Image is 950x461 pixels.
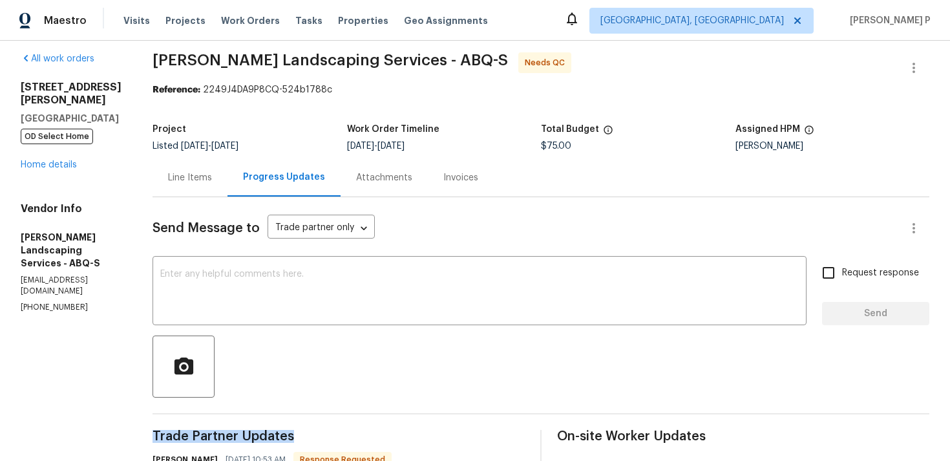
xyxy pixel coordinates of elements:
[21,202,121,215] h4: Vendor Info
[21,81,121,107] h2: [STREET_ADDRESS][PERSON_NAME]
[356,171,412,184] div: Attachments
[168,171,212,184] div: Line Items
[347,142,374,151] span: [DATE]
[347,125,439,134] h5: Work Order Timeline
[338,14,388,27] span: Properties
[541,125,599,134] h5: Total Budget
[347,142,405,151] span: -
[153,52,508,68] span: [PERSON_NAME] Landscaping Services - ABQ-S
[153,142,238,151] span: Listed
[443,171,478,184] div: Invoices
[600,14,784,27] span: [GEOGRAPHIC_DATA], [GEOGRAPHIC_DATA]
[181,142,208,151] span: [DATE]
[153,85,200,94] b: Reference:
[21,160,77,169] a: Home details
[44,14,87,27] span: Maestro
[153,125,186,134] h5: Project
[21,129,93,144] span: OD Select Home
[735,142,930,151] div: [PERSON_NAME]
[153,83,929,96] div: 2249J4DA9P8CQ-524b1788c
[557,430,929,443] span: On-site Worker Updates
[243,171,325,184] div: Progress Updates
[21,231,121,270] h5: [PERSON_NAME] Landscaping Services - ABQ-S
[404,14,488,27] span: Geo Assignments
[603,125,613,142] span: The total cost of line items that have been proposed by Opendoor. This sum includes line items th...
[842,266,919,280] span: Request response
[735,125,800,134] h5: Assigned HPM
[21,275,121,297] p: [EMAIL_ADDRESS][DOMAIN_NAME]
[165,14,206,27] span: Projects
[181,142,238,151] span: -
[268,218,375,239] div: Trade partner only
[525,56,570,69] span: Needs QC
[21,302,121,313] p: [PHONE_NUMBER]
[845,14,931,27] span: [PERSON_NAME] P
[21,112,121,125] h5: [GEOGRAPHIC_DATA]
[221,14,280,27] span: Work Orders
[21,54,94,63] a: All work orders
[153,430,525,443] span: Trade Partner Updates
[804,125,814,142] span: The hpm assigned to this work order.
[211,142,238,151] span: [DATE]
[541,142,571,151] span: $75.00
[377,142,405,151] span: [DATE]
[123,14,150,27] span: Visits
[295,16,322,25] span: Tasks
[153,222,260,235] span: Send Message to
